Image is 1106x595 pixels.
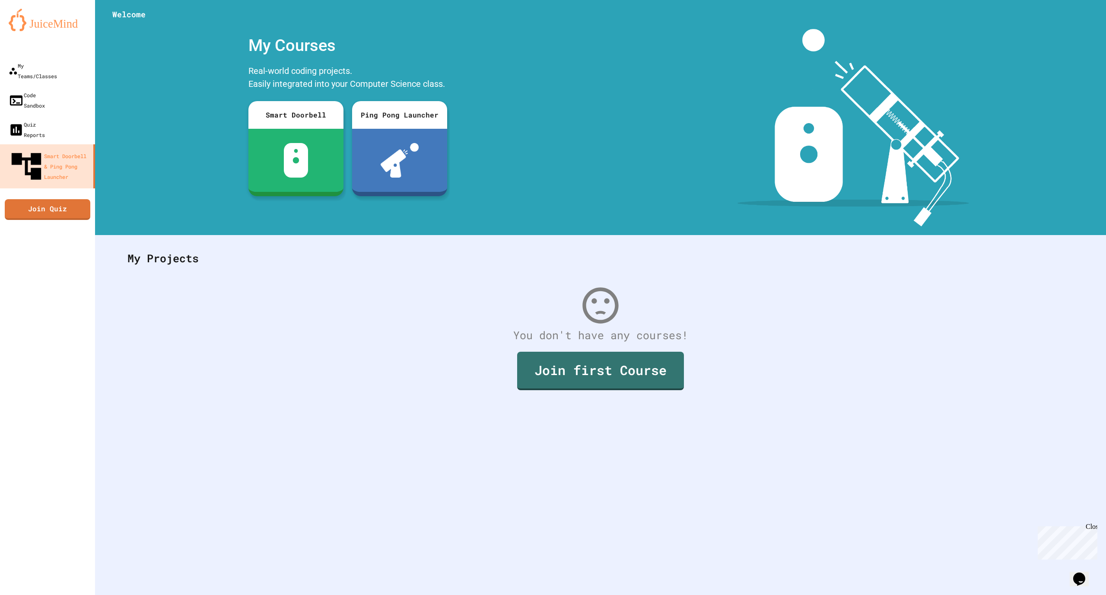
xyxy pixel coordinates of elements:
[1070,560,1097,586] iframe: chat widget
[119,242,1082,275] div: My Projects
[244,29,451,62] div: My Courses
[248,101,343,129] div: Smart Doorbell
[9,9,86,31] img: logo-orange.svg
[3,3,60,55] div: Chat with us now!Close
[381,143,419,178] img: ppl-with-ball.png
[352,101,447,129] div: Ping Pong Launcher
[119,327,1082,344] div: You don't have any courses!
[1034,523,1097,560] iframe: chat widget
[517,352,684,390] a: Join first Course
[9,60,57,81] div: My Teams/Classes
[737,29,969,226] img: banner-image-my-projects.png
[9,149,90,184] div: Smart Doorbell & Ping Pong Launcher
[9,90,45,111] div: Code Sandbox
[284,143,308,178] img: sdb-white.svg
[244,62,451,95] div: Real-world coding projects. Easily integrated into your Computer Science class.
[9,119,45,140] div: Quiz Reports
[5,199,90,220] a: Join Quiz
